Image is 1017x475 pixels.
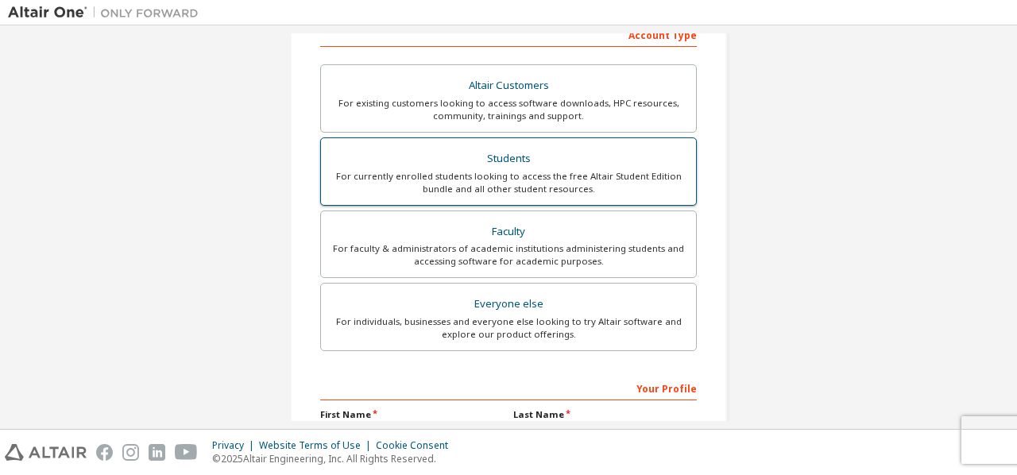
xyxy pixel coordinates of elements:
[320,375,697,400] div: Your Profile
[331,315,686,341] div: For individuals, businesses and everyone else looking to try Altair software and explore our prod...
[320,21,697,47] div: Account Type
[5,444,87,461] img: altair_logo.svg
[212,452,458,465] p: © 2025 Altair Engineering, Inc. All Rights Reserved.
[149,444,165,461] img: linkedin.svg
[259,439,376,452] div: Website Terms of Use
[331,97,686,122] div: For existing customers looking to access software downloads, HPC resources, community, trainings ...
[331,221,686,243] div: Faculty
[331,242,686,268] div: For faculty & administrators of academic institutions administering students and accessing softwa...
[8,5,207,21] img: Altair One
[96,444,113,461] img: facebook.svg
[331,170,686,195] div: For currently enrolled students looking to access the free Altair Student Edition bundle and all ...
[331,148,686,170] div: Students
[212,439,259,452] div: Privacy
[513,408,697,421] label: Last Name
[122,444,139,461] img: instagram.svg
[320,408,504,421] label: First Name
[376,439,458,452] div: Cookie Consent
[331,75,686,97] div: Altair Customers
[175,444,198,461] img: youtube.svg
[331,293,686,315] div: Everyone else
